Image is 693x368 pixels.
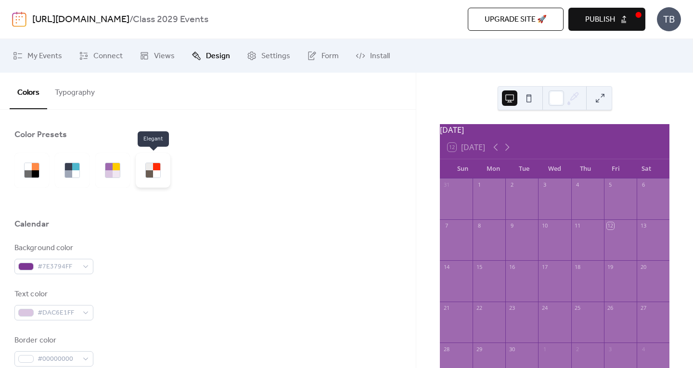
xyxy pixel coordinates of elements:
div: 29 [475,345,483,353]
div: 17 [541,263,548,270]
div: Mon [478,159,509,178]
div: 20 [640,263,647,270]
span: Upgrade site 🚀 [485,14,547,25]
div: 23 [508,305,515,312]
div: 22 [475,305,483,312]
div: 1 [475,181,483,189]
div: 11 [574,222,581,229]
a: Install [348,43,397,69]
span: Form [321,51,339,62]
img: logo [12,12,26,27]
div: 27 [640,305,647,312]
div: Border color [14,335,91,346]
a: My Events [6,43,69,69]
a: Form [300,43,346,69]
div: 3 [541,181,548,189]
div: 10 [541,222,548,229]
div: TB [657,7,681,31]
div: 8 [475,222,483,229]
span: Install [370,51,390,62]
button: Typography [47,73,103,108]
div: 28 [443,345,450,353]
span: #00000000 [38,354,78,365]
button: Upgrade site 🚀 [468,8,564,31]
div: 26 [607,305,614,312]
div: 14 [443,263,450,270]
div: Text color [14,289,91,300]
a: Views [132,43,182,69]
a: Settings [240,43,297,69]
span: Views [154,51,175,62]
div: Sat [631,159,662,178]
a: Design [184,43,237,69]
span: Design [206,51,230,62]
div: 2 [508,181,515,189]
div: 9 [508,222,515,229]
div: 12 [607,222,614,229]
div: 15 [475,263,483,270]
div: 5 [607,181,614,189]
div: 6 [640,181,647,189]
span: #7E3794FF [38,261,78,273]
div: Color Presets [14,129,67,140]
div: [DATE] [440,124,669,136]
div: 13 [640,222,647,229]
button: Publish [568,8,645,31]
div: Calendar [14,218,49,230]
a: Connect [72,43,130,69]
div: 30 [508,345,515,353]
div: 2 [574,345,581,353]
b: / [129,11,133,29]
div: 31 [443,181,450,189]
div: Wed [539,159,570,178]
button: Colors [10,73,47,109]
span: #DAC6E1FF [38,307,78,319]
div: 16 [508,263,515,270]
div: 3 [607,345,614,353]
div: 24 [541,305,548,312]
div: 25 [574,305,581,312]
div: 7 [443,222,450,229]
a: [URL][DOMAIN_NAME] [32,11,129,29]
span: Connect [93,51,123,62]
div: Tue [509,159,539,178]
span: Settings [261,51,290,62]
div: Background color [14,242,91,254]
div: 18 [574,263,581,270]
b: Class 2029 Events [133,11,208,29]
div: 21 [443,305,450,312]
div: 4 [640,345,647,353]
div: Thu [570,159,601,178]
span: Publish [585,14,615,25]
div: 1 [541,345,548,353]
div: 19 [607,263,614,270]
div: Sun [448,159,478,178]
div: Fri [601,159,631,178]
span: My Events [27,51,62,62]
div: 4 [574,181,581,189]
span: Elegant [138,131,169,147]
